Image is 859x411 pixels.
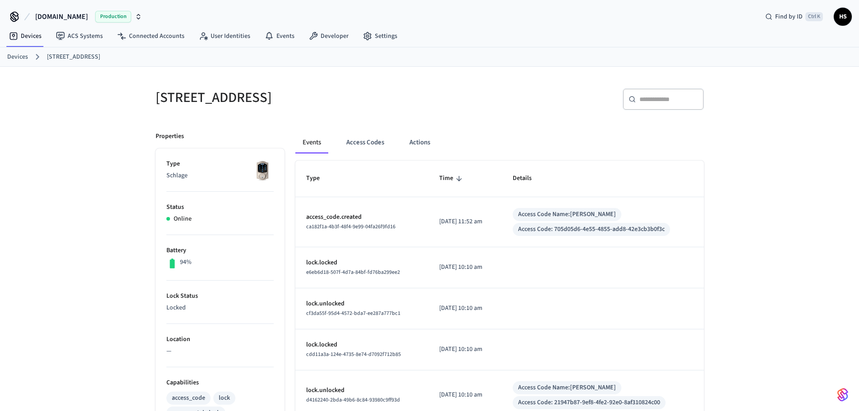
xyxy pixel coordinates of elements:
[35,11,88,22] span: [DOMAIN_NAME]
[306,351,401,358] span: cdd11a3a-124e-4735-8e74-d7092f712b85
[302,28,356,44] a: Developer
[95,11,131,23] span: Production
[513,171,543,185] span: Details
[835,9,851,25] span: HS
[439,390,491,400] p: [DATE] 10:10 am
[758,9,830,25] div: Find by IDCtrl K
[356,28,404,44] a: Settings
[166,159,274,169] p: Type
[439,217,491,226] p: [DATE] 11:52 am
[306,340,418,350] p: lock.locked
[306,309,400,317] span: cf3da55f-95d4-4572-bda7-ee287a777bc1
[2,28,49,44] a: Devices
[306,258,418,268] p: lock.locked
[166,246,274,255] p: Battery
[156,132,184,141] p: Properties
[156,88,424,107] h5: [STREET_ADDRESS]
[166,171,274,180] p: Schlage
[439,171,465,185] span: Time
[306,171,331,185] span: Type
[402,132,437,153] button: Actions
[834,8,852,26] button: HS
[295,132,704,153] div: ant example
[837,388,848,402] img: SeamLogoGradient.69752ec5.svg
[192,28,257,44] a: User Identities
[439,304,491,313] p: [DATE] 10:10 am
[49,28,110,44] a: ACS Systems
[295,132,328,153] button: Events
[805,12,823,21] span: Ctrl K
[518,210,616,219] div: Access Code Name: [PERSON_NAME]
[775,12,803,21] span: Find by ID
[306,396,400,404] span: d4162240-2bda-49b6-8c84-93980c9ff93d
[166,335,274,344] p: Location
[166,291,274,301] p: Lock Status
[306,212,418,222] p: access_code.created
[339,132,391,153] button: Access Codes
[166,203,274,212] p: Status
[257,28,302,44] a: Events
[306,386,418,395] p: lock.unlocked
[219,393,230,403] div: lock
[7,52,28,62] a: Devices
[439,345,491,354] p: [DATE] 10:10 am
[518,225,665,234] div: Access Code: 705d05d6-4e55-4855-add8-42e3cb3b0f3c
[439,263,491,272] p: [DATE] 10:10 am
[110,28,192,44] a: Connected Accounts
[166,346,274,356] p: —
[166,378,274,388] p: Capabilities
[180,258,192,267] p: 94%
[518,398,660,407] div: Access Code: 21947b87-9ef8-4fe2-92e0-8af310824c00
[518,383,616,393] div: Access Code Name: [PERSON_NAME]
[166,303,274,313] p: Locked
[306,299,418,309] p: lock.unlocked
[306,268,400,276] span: e6eb6d18-507f-4d7a-84bf-fd76ba299ee2
[172,393,205,403] div: access_code
[174,214,192,224] p: Online
[251,159,274,182] img: Schlage Sense Smart Deadbolt with Camelot Trim, Front
[306,223,395,231] span: ca182f1a-4b3f-48f4-9e99-04fa26f9fd16
[47,52,100,62] a: [STREET_ADDRESS]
